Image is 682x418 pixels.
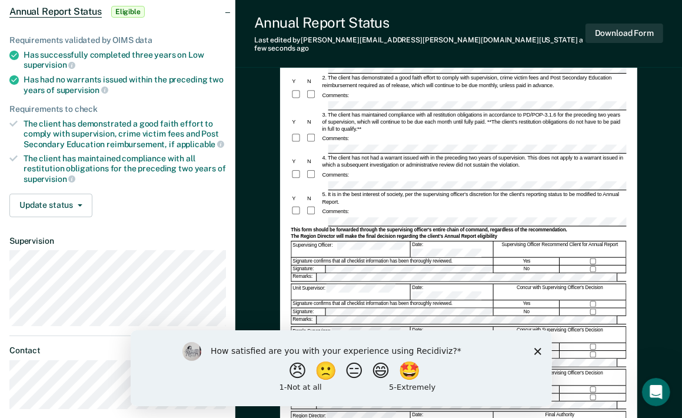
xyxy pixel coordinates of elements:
[306,158,321,165] div: N
[321,207,350,214] div: Comments:
[411,326,493,342] div: Date:
[291,300,493,307] div: Signature confirms that all checklist information has been thoroughly reviewed.
[9,6,102,18] span: Annual Report Status
[306,118,321,125] div: N
[56,85,108,95] span: supervision
[9,194,92,217] button: Update status
[291,402,317,409] div: Remarks:
[306,78,321,85] div: N
[411,284,493,300] div: Date:
[321,171,350,178] div: Comments:
[494,393,560,401] div: No
[111,6,145,18] span: Eligible
[494,284,626,300] div: Concur with Supervising Officer's Decision
[494,369,626,385] div: Concur with Supervising Officer's Decision
[321,111,626,132] div: 3. The client has maintained compliance with all restitution obligations in accordance to PD/POP-...
[494,351,560,359] div: No
[24,154,226,184] div: The client has maintained compliance with all restitution obligations for the preceding two years of
[494,386,560,393] div: Yes
[9,346,226,356] dt: Contact
[291,273,317,281] div: Remarks:
[291,227,626,233] div: This form should be forwarded through the supervising officer's entire chain of command, regardle...
[291,308,325,316] div: Signature:
[24,75,226,95] div: Has had no warrants issued within the preceding two years of
[291,257,493,264] div: Signature confirms that all checklist information has been thoroughly reviewed.
[494,266,560,273] div: No
[291,234,626,240] div: The Region Director will make the final decision regarding the client's Annual Report eligibility
[254,36,583,52] span: a few seconds ago
[131,330,552,406] iframe: Survey by Kim from Recidiviz
[321,74,626,89] div: 2. The client has demonstrated a good faith effort to comply with supervision, crime victim fees ...
[9,35,226,45] div: Requirements validated by OIMS data
[254,14,585,31] div: Annual Report Status
[177,140,224,149] span: applicable
[642,378,670,406] iframe: Intercom live chat
[291,326,410,342] div: Parole Supervisor:
[9,104,226,114] div: Requirements to check
[291,118,306,125] div: Y
[321,191,626,205] div: 5. It is in the best interest of society, per the supervising officer's discretion for the client...
[9,236,226,246] dt: Supervision
[254,36,585,53] div: Last edited by [PERSON_NAME][EMAIL_ADDRESS][PERSON_NAME][DOMAIN_NAME][US_STATE]
[291,78,306,85] div: Y
[306,194,321,201] div: N
[291,284,410,300] div: Unit Supervisor:
[494,300,560,307] div: Yes
[494,326,626,342] div: Concur with Supervising Officer's Decision
[291,194,306,201] div: Y
[585,24,663,43] button: Download Form
[291,158,306,165] div: Y
[494,257,560,264] div: Yes
[24,174,75,184] span: supervision
[291,266,325,273] div: Signature:
[24,50,226,70] div: Has successfully completed three years on Low
[494,343,560,350] div: Yes
[291,241,410,257] div: Supervising Officer:
[24,119,226,149] div: The client has demonstrated a good faith effort to comply with supervision, crime victim fees and...
[24,60,75,69] span: supervision
[291,316,317,324] div: Remarks:
[321,91,350,98] div: Comments:
[494,308,560,316] div: No
[321,135,350,142] div: Comments:
[494,241,626,257] div: Supervising Officer Recommend Client for Annual Report
[321,154,626,169] div: 4. The client has not had a warrant issued with in the preceding two years of supervision. This d...
[411,241,493,257] div: Date:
